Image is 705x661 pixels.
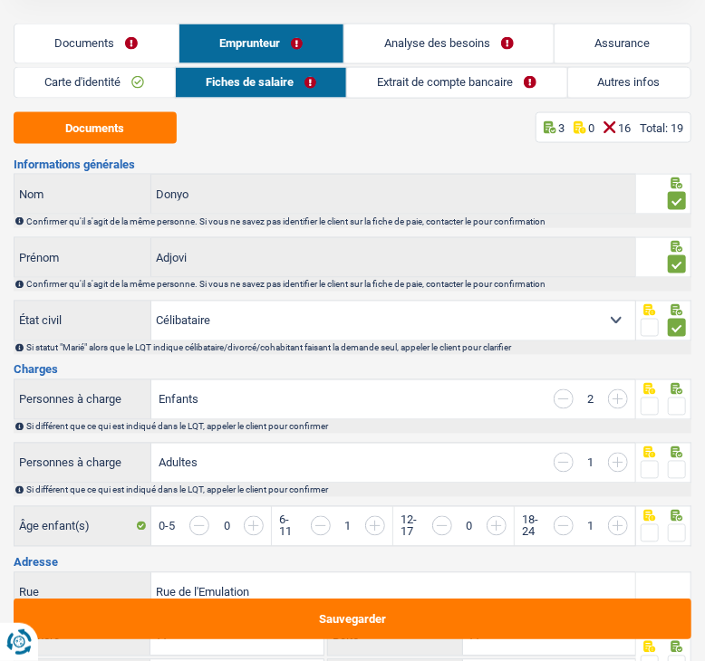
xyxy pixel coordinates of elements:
[14,557,691,569] h3: Adresse
[26,343,690,353] div: Si statut "Marié" alors que le LQT indique célibataire/divorcé/cohabitant faisant la demande seul...
[555,24,691,63] a: Assurance
[218,521,235,532] div: 0
[26,422,690,432] div: Si différent que ce qui est indiqué dans le LQT, appeler le client pour confirmer
[14,238,151,277] label: Prénom
[26,485,690,495] div: Si différent que ce qui est indiqué dans le LQT, appeler le client pour confirmer
[347,68,567,98] a: Extrait de compte bancaire
[14,302,151,340] label: État civil
[14,573,151,612] label: Rue
[14,364,691,376] h3: Charges
[14,380,151,419] label: Personnes à charge
[583,394,599,406] div: 2
[14,68,175,98] a: Carte d'identité
[14,507,151,546] label: Âge enfant(s)
[26,216,690,226] div: Confirmer qu'il s'agit de la même personne. Si vous ne savez pas identifier le client sur la fich...
[159,521,175,532] label: 0-5
[401,514,423,538] label: 12-17
[588,121,594,135] p: 0
[159,394,198,406] label: Enfants
[14,175,151,214] label: Nom
[26,280,690,290] div: Confirmer qu'il s'agit de la même personne. Si vous ne savez pas identifier le client sur la fich...
[159,457,198,469] label: Adultes
[179,24,343,63] a: Emprunteur
[279,514,302,538] label: 6-11
[583,457,599,469] div: 1
[568,68,691,98] a: Autres infos
[522,514,545,538] label: 18-24
[14,24,179,63] a: Documents
[176,68,347,98] a: Fiches de salaire
[558,121,565,135] p: 3
[344,24,555,63] a: Analyse des besoins
[640,121,683,135] div: Total: 19
[14,158,691,170] h3: Informations générales
[14,444,151,483] label: Personnes à charge
[14,112,177,144] button: Documents
[618,121,631,135] p: 16
[14,599,691,639] button: Sauvegarder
